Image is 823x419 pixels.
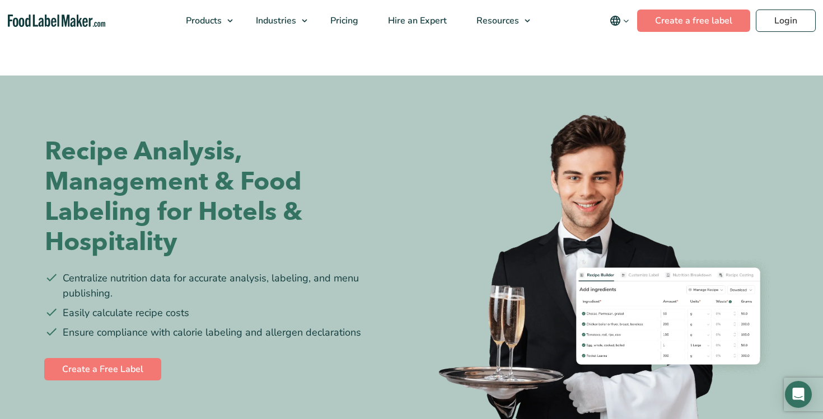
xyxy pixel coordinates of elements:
li: Ensure compliance with calorie labeling and allergen declarations [45,325,403,340]
li: Easily calculate recipe costs [45,305,403,321]
span: Products [183,15,223,27]
a: Create a Free Label [44,358,161,380]
span: Pricing [327,15,359,27]
a: Login [756,10,816,32]
h1: Recipe Analysis, Management & Food Labeling for Hotels & Hospitality [45,136,403,257]
span: Industries [252,15,297,27]
li: Centralize nutrition data for accurate analysis, labeling, and menu publishing. [45,271,403,301]
a: Create a free label [637,10,750,32]
div: Open Intercom Messenger [785,381,812,408]
span: Resources [473,15,520,27]
span: Hire an Expert [385,15,448,27]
